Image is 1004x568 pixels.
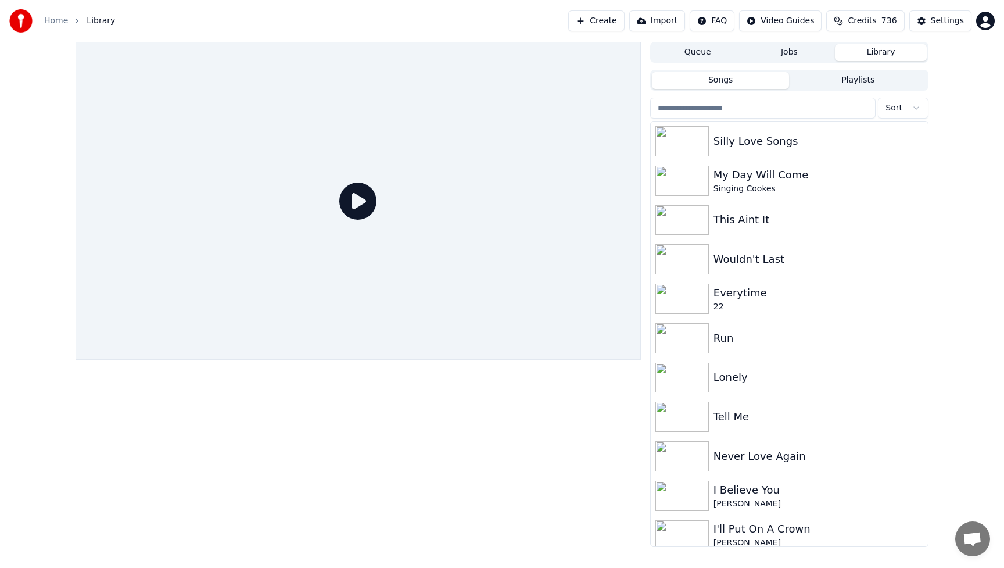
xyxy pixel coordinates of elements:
[713,301,923,313] div: 22
[713,537,923,549] div: [PERSON_NAME]
[713,498,923,510] div: [PERSON_NAME]
[44,15,115,27] nav: breadcrumb
[652,44,744,61] button: Queue
[713,167,923,183] div: My Day Will Come
[739,10,822,31] button: Video Guides
[909,10,971,31] button: Settings
[713,285,923,301] div: Everytime
[713,448,923,465] div: Never Love Again
[713,482,923,498] div: I Believe You
[713,212,923,228] div: This Aint It
[652,72,790,89] button: Songs
[789,72,927,89] button: Playlists
[713,183,923,195] div: Singing Cookes
[629,10,685,31] button: Import
[713,133,923,149] div: Silly Love Songs
[568,10,625,31] button: Create
[881,15,897,27] span: 736
[885,102,902,114] span: Sort
[713,251,923,267] div: Wouldn't Last
[744,44,836,61] button: Jobs
[713,369,923,385] div: Lonely
[87,15,115,27] span: Library
[713,330,923,346] div: Run
[826,10,904,31] button: Credits736
[690,10,734,31] button: FAQ
[44,15,68,27] a: Home
[713,521,923,537] div: I'll Put On A Crown
[848,15,876,27] span: Credits
[713,409,923,425] div: Tell Me
[931,15,964,27] div: Settings
[835,44,927,61] button: Library
[9,9,33,33] img: youka
[955,521,990,556] a: Open chat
